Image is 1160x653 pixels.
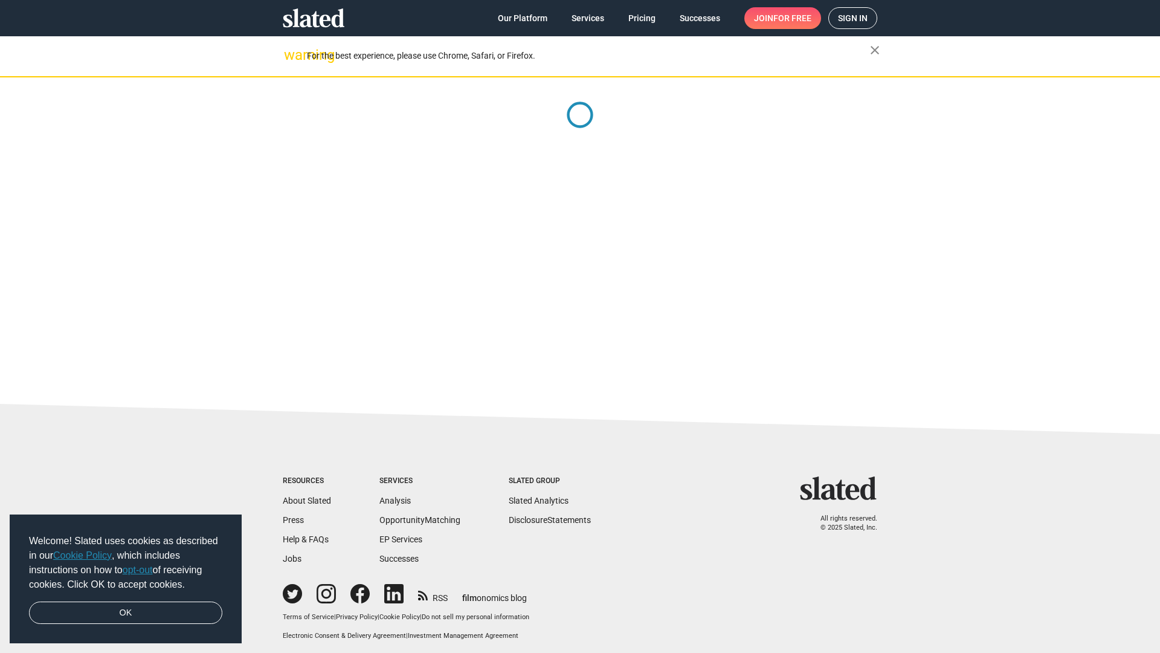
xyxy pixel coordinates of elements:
[53,550,112,560] a: Cookie Policy
[619,7,665,29] a: Pricing
[628,7,656,29] span: Pricing
[284,48,298,62] mat-icon: warning
[406,632,408,640] span: |
[283,534,329,544] a: Help & FAQs
[418,585,448,604] a: RSS
[378,613,379,621] span: |
[680,7,720,29] span: Successes
[462,593,477,603] span: film
[509,515,591,525] a: DisclosureStatements
[828,7,877,29] a: Sign in
[509,476,591,486] div: Slated Group
[29,602,222,625] a: dismiss cookie message
[379,476,460,486] div: Services
[509,496,569,505] a: Slated Analytics
[408,632,518,640] a: Investment Management Agreement
[283,515,304,525] a: Press
[572,7,604,29] span: Services
[10,515,242,644] div: cookieconsent
[379,613,420,621] a: Cookie Policy
[420,613,422,621] span: |
[422,613,529,622] button: Do not sell my personal information
[379,496,411,505] a: Analysis
[283,476,331,486] div: Resources
[773,7,811,29] span: for free
[283,632,406,640] a: Electronic Consent & Delivery Agreement
[808,515,877,532] p: All rights reserved. © 2025 Slated, Inc.
[336,613,378,621] a: Privacy Policy
[868,43,882,57] mat-icon: close
[334,613,336,621] span: |
[754,7,811,29] span: Join
[462,583,527,604] a: filmonomics blog
[123,565,153,575] a: opt-out
[283,496,331,505] a: About Slated
[488,7,557,29] a: Our Platform
[379,554,419,564] a: Successes
[307,48,870,64] div: For the best experience, please use Chrome, Safari, or Firefox.
[498,7,547,29] span: Our Platform
[744,7,821,29] a: Joinfor free
[283,554,301,564] a: Jobs
[838,8,868,28] span: Sign in
[283,613,334,621] a: Terms of Service
[379,534,422,544] a: EP Services
[379,515,460,525] a: OpportunityMatching
[29,534,222,592] span: Welcome! Slated uses cookies as described in our , which includes instructions on how to of recei...
[562,7,614,29] a: Services
[670,7,730,29] a: Successes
